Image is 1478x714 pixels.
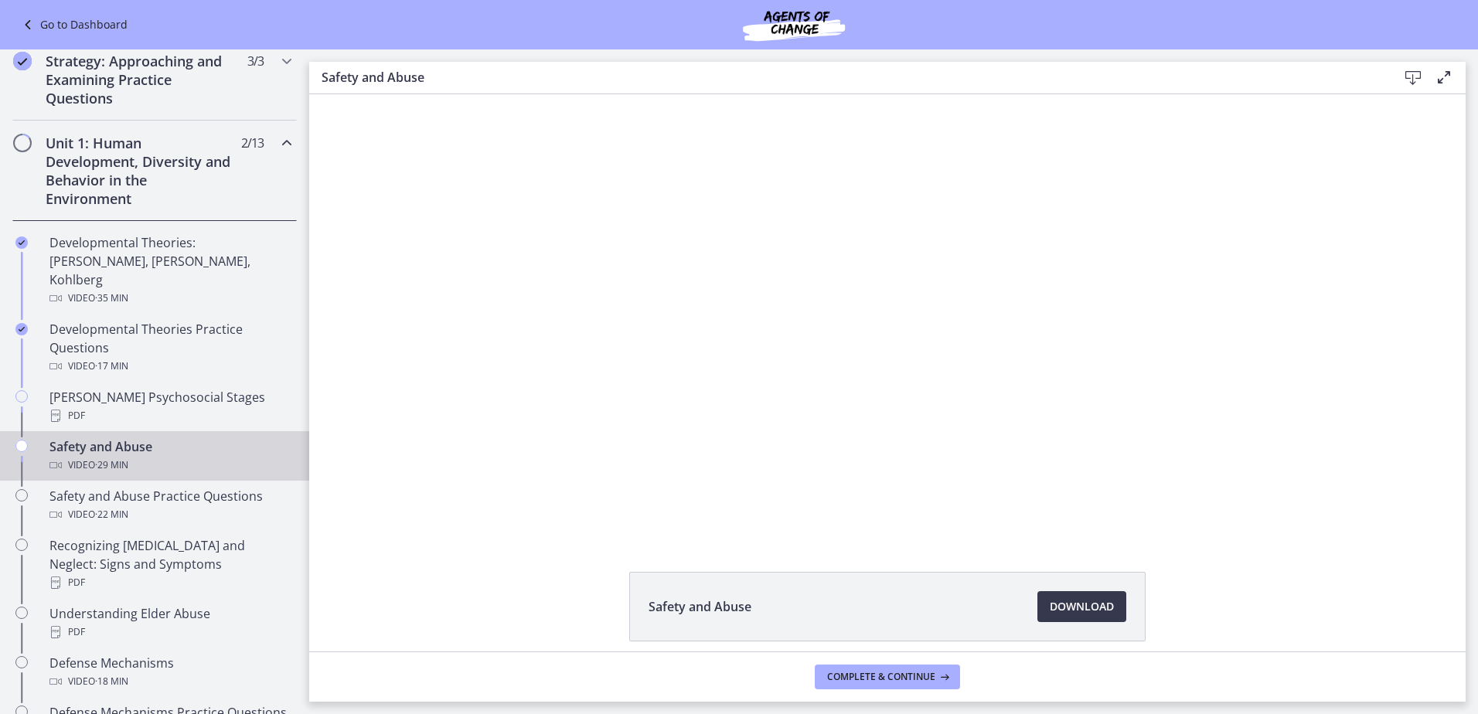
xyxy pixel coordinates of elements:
div: Video [49,357,291,376]
i: Completed [13,52,32,70]
div: Developmental Theories Practice Questions [49,320,291,376]
div: PDF [49,623,291,641]
div: Video [49,456,291,474]
div: [PERSON_NAME] Psychosocial Stages [49,388,291,425]
span: Safety and Abuse [649,597,751,616]
div: PDF [49,406,291,425]
span: 2 / 13 [241,134,264,152]
iframe: Video Lesson [309,94,1466,536]
a: Download [1037,591,1126,622]
div: PDF [49,573,291,592]
h2: Unit 1: Human Development, Diversity and Behavior in the Environment [46,134,234,208]
span: · 29 min [95,456,128,474]
div: Video [49,672,291,691]
span: · 17 min [95,357,128,376]
button: Complete & continue [815,665,960,689]
div: Safety and Abuse Practice Questions [49,487,291,524]
i: Completed [15,323,28,335]
div: Safety and Abuse [49,437,291,474]
h2: Strategy: Approaching and Examining Practice Questions [46,52,234,107]
h3: Safety and Abuse [322,68,1373,87]
span: 3 / 3 [247,52,264,70]
a: Go to Dashboard [19,15,128,34]
i: Completed [15,236,28,249]
img: Agents of Change [701,6,887,43]
span: · 35 min [95,289,128,308]
span: · 18 min [95,672,128,691]
span: · 22 min [95,505,128,524]
div: Video [49,289,291,308]
div: Developmental Theories: [PERSON_NAME], [PERSON_NAME], Kohlberg [49,233,291,308]
span: Complete & continue [827,671,935,683]
div: Defense Mechanisms [49,654,291,691]
div: Recognizing [MEDICAL_DATA] and Neglect: Signs and Symptoms [49,536,291,592]
span: Download [1050,597,1114,616]
div: Understanding Elder Abuse [49,604,291,641]
div: Video [49,505,291,524]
